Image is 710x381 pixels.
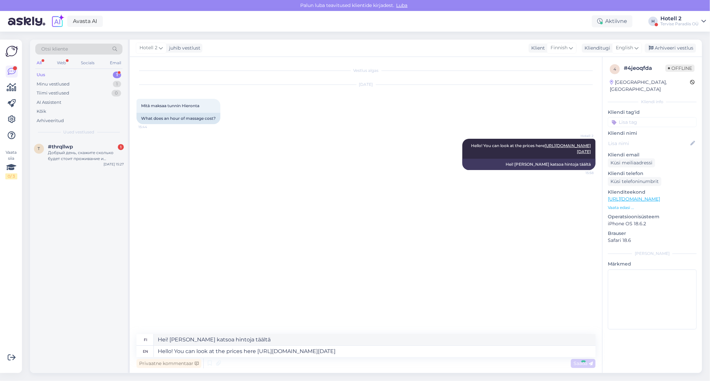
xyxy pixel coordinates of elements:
[462,159,595,170] div: Hei! [PERSON_NAME] katsoa hintoja täältä
[141,103,199,108] span: Mitä maksaa tunnin Hieronta
[118,144,124,150] div: 1
[608,196,660,202] a: [URL][DOMAIN_NAME]
[545,143,591,154] a: [URL][DOMAIN_NAME][DATE]
[648,17,658,26] div: H
[113,81,121,88] div: 1
[660,21,699,27] div: Tervise Paradiis OÜ
[64,129,95,135] span: Uued vestlused
[5,149,17,179] div: Vaata siia
[37,99,61,106] div: AI Assistent
[608,99,697,105] div: Kliendi info
[660,16,699,21] div: Hotell 2
[569,170,593,175] span: 15:58
[582,45,610,52] div: Klienditugi
[608,109,697,116] p: Kliendi tag'id
[608,130,697,137] p: Kliendi nimi
[136,113,220,124] div: What does an hour of massage cost?
[608,251,697,257] div: [PERSON_NAME]
[109,59,122,67] div: Email
[608,220,697,227] p: iPhone OS 18.6.2
[166,45,200,52] div: juhib vestlust
[112,90,121,96] div: 0
[139,44,157,52] span: Hotell 2
[41,46,68,53] span: Otsi kliente
[645,44,696,53] div: Arhiveeri vestlus
[37,117,64,124] div: Arhiveeritud
[48,150,124,162] div: Добрый день, скажите сколько будет стоит проживание и посещения бассейна и спа зоны для семьи из ...
[5,173,17,179] div: 0 / 3
[37,72,45,78] div: Uus
[35,59,43,67] div: All
[608,158,655,167] div: Küsi meiliaadressi
[613,67,616,72] span: 4
[529,45,545,52] div: Klient
[608,170,697,177] p: Kliendi telefon
[37,81,70,88] div: Minu vestlused
[80,59,96,67] div: Socials
[37,108,46,115] div: Kõik
[104,162,124,167] div: [DATE] 15:27
[551,44,568,52] span: Finnish
[608,230,697,237] p: Brauser
[113,72,121,78] div: 1
[394,2,410,8] span: Luba
[660,16,706,27] a: Hotell 2Tervise Paradiis OÜ
[38,146,40,151] span: t
[608,261,697,268] p: Märkmed
[665,65,695,72] span: Offline
[608,117,697,127] input: Lisa tag
[624,64,665,72] div: # 4jeoqfda
[136,68,595,74] div: Vestlus algas
[37,90,69,96] div: Tiimi vestlused
[67,16,103,27] a: Avasta AI
[48,144,73,150] span: #thrqllwp
[136,82,595,88] div: [DATE]
[51,14,65,28] img: explore-ai
[610,79,690,93] div: [GEOGRAPHIC_DATA], [GEOGRAPHIC_DATA]
[608,140,689,147] input: Lisa nimi
[592,15,632,27] div: Aktiivne
[608,151,697,158] p: Kliendi email
[5,45,18,58] img: Askly Logo
[608,213,697,220] p: Operatsioonisüsteem
[471,143,591,154] span: Hello! You can look at the prices here
[56,59,67,67] div: Web
[608,177,661,186] div: Küsi telefoninumbrit
[569,133,593,138] span: Hotell 2
[608,205,697,211] p: Vaata edasi ...
[138,124,163,129] span: 15:44
[608,189,697,196] p: Klienditeekond
[616,44,633,52] span: English
[608,237,697,244] p: Safari 18.6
